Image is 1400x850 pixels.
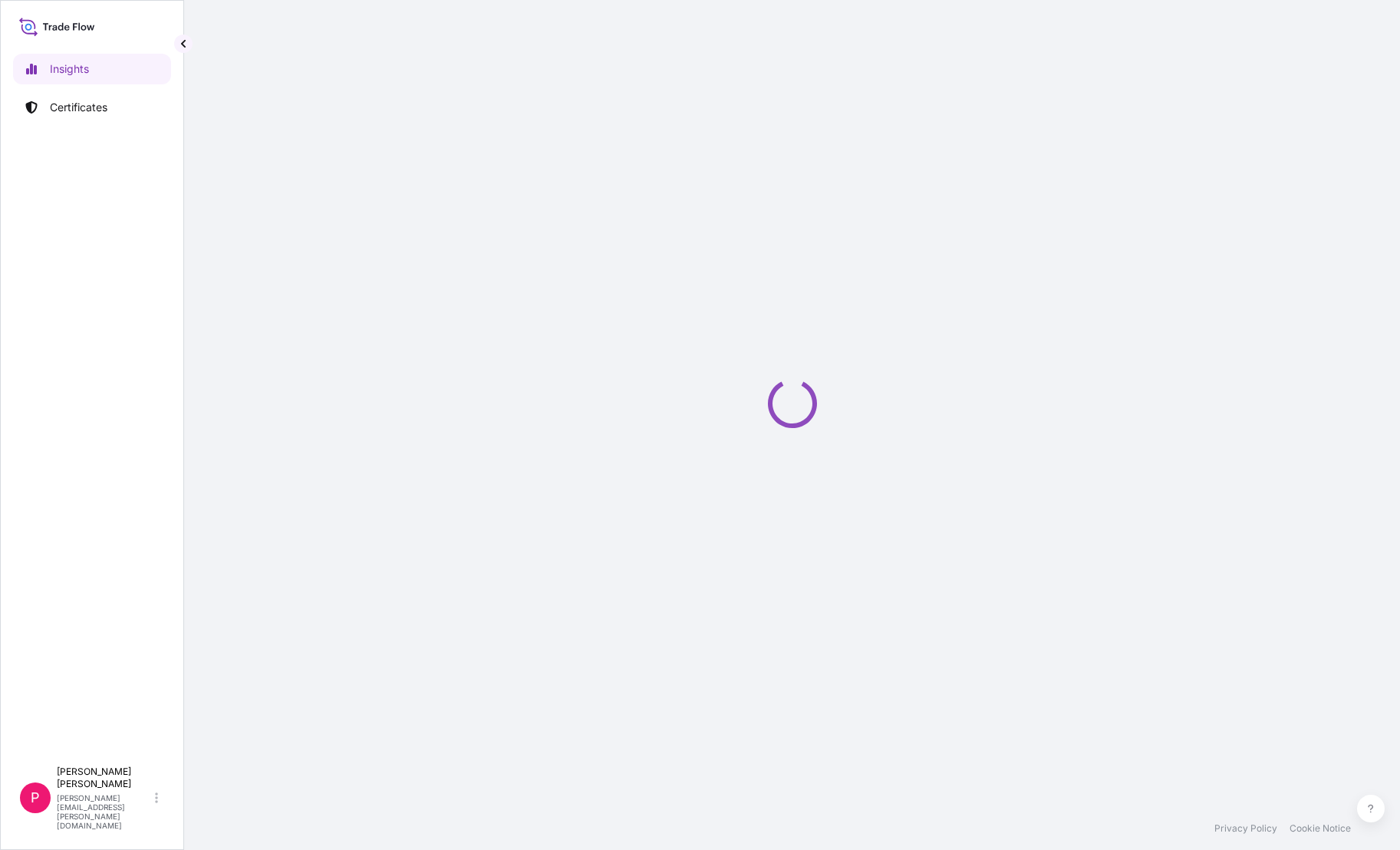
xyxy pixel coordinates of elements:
p: Insights [50,61,89,77]
a: Cookie Notice [1290,822,1351,835]
a: Certificates [13,92,171,123]
a: Privacy Policy [1214,822,1277,835]
a: Insights [13,54,171,84]
p: Certificates [50,100,107,115]
span: P [31,790,40,806]
p: [PERSON_NAME] [PERSON_NAME] [57,766,152,790]
p: [PERSON_NAME][EMAIL_ADDRESS][PERSON_NAME][DOMAIN_NAME] [57,793,152,830]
